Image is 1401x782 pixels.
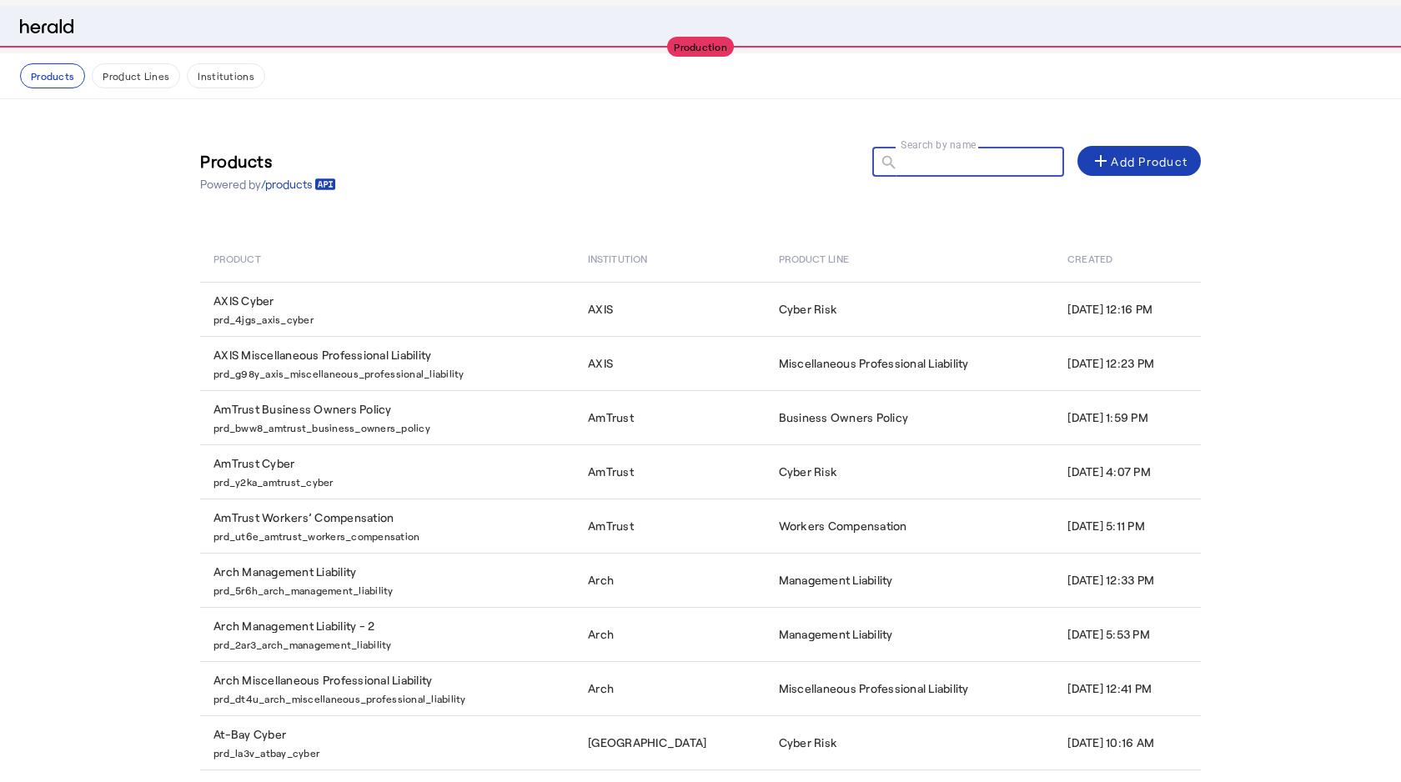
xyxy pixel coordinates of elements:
p: prd_g98y_axis_miscellaneous_professional_liability [213,363,568,380]
mat-icon: search [872,153,901,174]
td: Arch [575,553,766,607]
td: Arch [575,661,766,715]
td: Arch Management Liability [200,553,575,607]
div: Production [667,37,734,57]
h3: Products [200,149,336,173]
td: [DATE] 12:23 PM [1054,336,1201,390]
td: [DATE] 5:53 PM [1054,607,1201,661]
td: Workers Compensation [766,499,1055,553]
p: prd_la3v_atbay_cyber [213,743,568,759]
td: [DATE] 4:07 PM [1054,444,1201,499]
td: At-Bay Cyber [200,715,575,769]
td: Miscellaneous Professional Liability [766,661,1055,715]
td: AmTrust Workers’ Compensation [200,499,575,553]
td: Management Liability [766,607,1055,661]
td: AXIS Cyber [200,282,575,336]
td: AmTrust [575,444,766,499]
td: [GEOGRAPHIC_DATA] [575,715,766,769]
td: Arch [575,607,766,661]
td: AXIS [575,282,766,336]
mat-icon: add [1091,151,1111,171]
td: Cyber Risk [766,282,1055,336]
p: Powered by [200,176,336,193]
a: /products [261,176,336,193]
p: prd_ut6e_amtrust_workers_compensation [213,526,568,543]
td: Arch Management Liability - 2 [200,607,575,661]
th: Created [1054,235,1201,282]
p: prd_y2ka_amtrust_cyber [213,472,568,489]
td: Arch Miscellaneous Professional Liability [200,661,575,715]
button: Product Lines [92,63,180,88]
td: AmTrust Cyber [200,444,575,499]
td: [DATE] 12:33 PM [1054,553,1201,607]
p: prd_2ar3_arch_management_liability [213,634,568,651]
td: AXIS Miscellaneous Professional Liability [200,336,575,390]
td: [DATE] 10:16 AM [1054,715,1201,769]
img: Herald Logo [20,19,73,35]
mat-label: Search by name [901,138,977,150]
button: Institutions [187,63,265,88]
p: prd_bww8_amtrust_business_owners_policy [213,418,568,434]
th: Institution [575,235,766,282]
th: Product Line [766,235,1055,282]
p: prd_5r6h_arch_management_liability [213,580,568,597]
td: Cyber Risk [766,444,1055,499]
th: Product [200,235,575,282]
td: [DATE] 1:59 PM [1054,390,1201,444]
td: AXIS [575,336,766,390]
div: Add Product [1091,151,1188,171]
td: AmTrust [575,390,766,444]
td: Management Liability [766,553,1055,607]
td: AmTrust Business Owners Policy [200,390,575,444]
td: [DATE] 12:16 PM [1054,282,1201,336]
td: Miscellaneous Professional Liability [766,336,1055,390]
td: AmTrust [575,499,766,553]
td: Cyber Risk [766,715,1055,769]
button: Add Product [1077,146,1201,176]
td: Business Owners Policy [766,390,1055,444]
td: [DATE] 5:11 PM [1054,499,1201,553]
p: prd_4jgs_axis_cyber [213,309,568,326]
td: [DATE] 12:41 PM [1054,661,1201,715]
button: Products [20,63,85,88]
p: prd_dt4u_arch_miscellaneous_professional_liability [213,689,568,705]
